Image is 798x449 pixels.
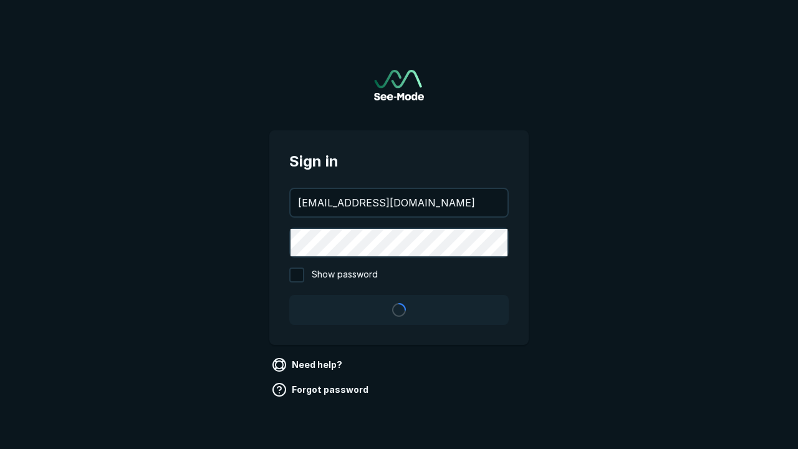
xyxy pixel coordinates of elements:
img: See-Mode Logo [374,70,424,100]
span: Show password [312,268,378,282]
input: your@email.com [291,189,507,216]
a: Go to sign in [374,70,424,100]
a: Need help? [269,355,347,375]
span: Sign in [289,150,509,173]
a: Forgot password [269,380,373,400]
